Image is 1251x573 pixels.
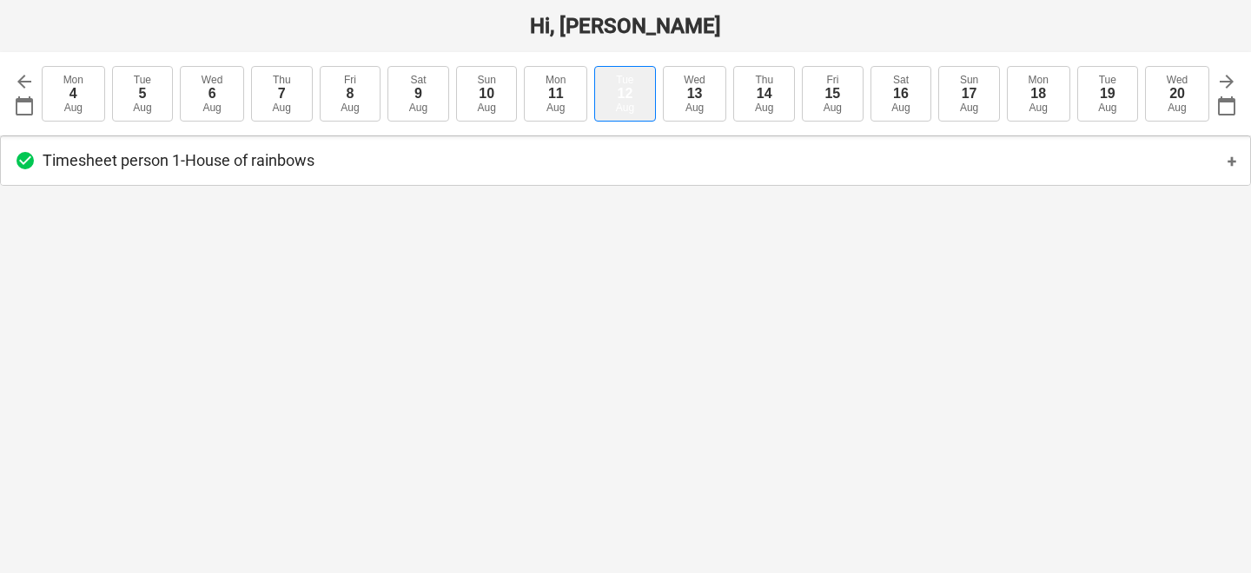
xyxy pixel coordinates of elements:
div: Aug [755,102,773,114]
div: Wed [1167,74,1188,86]
div: Fri [826,74,838,86]
div: Aug [477,102,495,114]
div: Fri [344,74,356,86]
div: 6 [208,86,216,102]
div: Aug [1168,102,1186,114]
div: 15 [824,86,840,102]
div: Tue [1099,74,1116,86]
button: Wed13Aug [663,66,727,122]
div: Aug [546,102,565,114]
div: Aug [1029,102,1048,114]
div: Wed [202,74,222,86]
div: Tue [134,74,151,86]
div: Aug [133,102,151,114]
button: Wed20Aug [1145,66,1209,122]
button: Sat16Aug [870,66,932,122]
div: 20 [1169,86,1185,102]
div: Aug [64,102,83,114]
div: 7 [278,86,286,102]
div: Wed [684,74,705,86]
div: Aug [891,102,910,114]
div: 4 [69,86,77,102]
div: 14 [757,86,772,102]
button: Fri15Aug [802,66,864,122]
button: Thu14Aug [733,66,795,122]
button: Tue19Aug [1077,66,1139,122]
div: Aug [1098,102,1116,114]
div: 17 [962,86,977,102]
button: Tue12Aug [594,66,656,122]
div: Sat [893,74,909,86]
div: Aug [202,102,221,114]
div: Aug [273,102,291,114]
div: Aug [616,102,634,114]
div: 8 [346,86,354,102]
button: Sun17Aug [938,66,1000,122]
button: Mon11Aug [524,66,587,122]
p: Timesheet person 1 - House of rainbows [43,150,314,171]
div: Sun [960,74,978,86]
div: Thu [755,74,773,86]
div: 9 [414,86,422,102]
div: Tue [616,74,633,86]
div: Aug [409,102,427,114]
span: + [1228,152,1236,170]
button: Sun10Aug [456,66,518,122]
span: arrow_back [14,71,35,92]
div: Sat [411,74,427,86]
div: 10 [479,86,494,102]
div: Mon [1029,74,1049,86]
button: Sat9Aug [387,66,449,122]
button: Tue5Aug [112,66,174,122]
div: Aug [960,102,978,114]
span: check_circle [15,150,36,171]
div: 19 [1100,86,1115,102]
div: Sun [477,74,495,86]
div: 5 [138,86,146,102]
div: 16 [893,86,909,102]
div: 13 [687,86,703,102]
div: 11 [548,86,564,102]
button: Mon18Aug [1007,66,1070,122]
div: Aug [341,102,359,114]
button: Wed6Aug [180,66,244,122]
span: arrow_forward [1216,71,1237,92]
div: 12 [617,86,632,102]
div: Aug [685,102,704,114]
div: Aug [824,102,842,114]
button: Thu7Aug [251,66,313,122]
button: Mon4Aug [42,66,105,122]
div: Thu [273,74,291,86]
div: Mon [546,74,566,86]
div: 18 [1030,86,1046,102]
div: Mon [63,74,83,86]
button: Fri8Aug [320,66,381,122]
